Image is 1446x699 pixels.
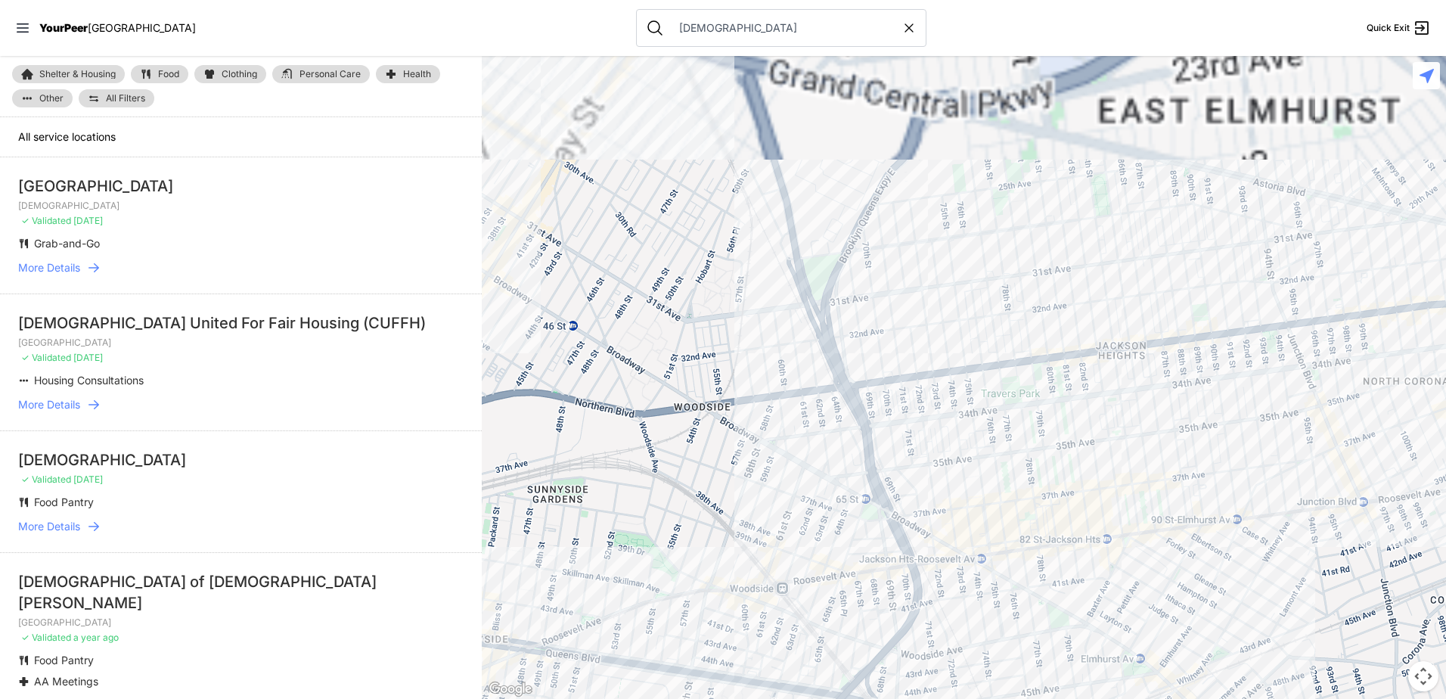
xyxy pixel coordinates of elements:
span: ✓ Validated [21,474,71,485]
span: Shelter & Housing [39,70,116,79]
img: Google [486,679,535,699]
a: Quick Exit [1367,19,1431,37]
a: Other [12,89,73,107]
span: [DATE] [73,215,103,226]
div: [DEMOGRAPHIC_DATA] of [DEMOGRAPHIC_DATA][PERSON_NAME] [18,571,464,614]
p: [DEMOGRAPHIC_DATA] [18,200,464,212]
span: ✓ Validated [21,632,71,643]
a: Clothing [194,65,266,83]
span: More Details [18,519,80,534]
span: ✓ Validated [21,215,71,226]
a: Shelter & Housing [12,65,125,83]
span: Quick Exit [1367,22,1410,34]
span: Food Pantry [34,654,94,666]
span: All Filters [106,94,145,103]
span: Housing Consultations [34,374,144,387]
span: All service locations [18,130,116,143]
p: [GEOGRAPHIC_DATA] [18,617,464,629]
a: YourPeer[GEOGRAPHIC_DATA] [39,23,196,33]
a: Open this area in Google Maps (opens a new window) [486,679,535,699]
a: More Details [18,519,464,534]
span: AA Meetings [34,675,98,688]
span: [DATE] [73,352,103,363]
button: Map camera controls [1408,661,1438,691]
span: Food [158,70,179,79]
div: [DEMOGRAPHIC_DATA] United For Fair Housing (CUFFH) [18,312,464,334]
p: [GEOGRAPHIC_DATA] [18,337,464,349]
a: Health [376,65,440,83]
span: More Details [18,397,80,412]
a: All Filters [79,89,154,107]
a: More Details [18,397,464,412]
a: Food [131,65,188,83]
span: a year ago [73,632,119,643]
span: YourPeer [39,21,88,34]
span: Other [39,94,64,103]
div: [DEMOGRAPHIC_DATA] [18,449,464,471]
span: ✓ Validated [21,352,71,363]
span: Clothing [222,70,257,79]
span: [DATE] [73,474,103,485]
span: More Details [18,260,80,275]
input: Search [670,20,901,36]
span: Grab-and-Go [34,237,100,250]
a: More Details [18,260,464,275]
span: Health [403,70,431,79]
span: Food Pantry [34,496,94,508]
div: [GEOGRAPHIC_DATA] [18,176,464,197]
a: Personal Care [272,65,370,83]
span: Personal Care [299,70,361,79]
span: [GEOGRAPHIC_DATA] [88,21,196,34]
